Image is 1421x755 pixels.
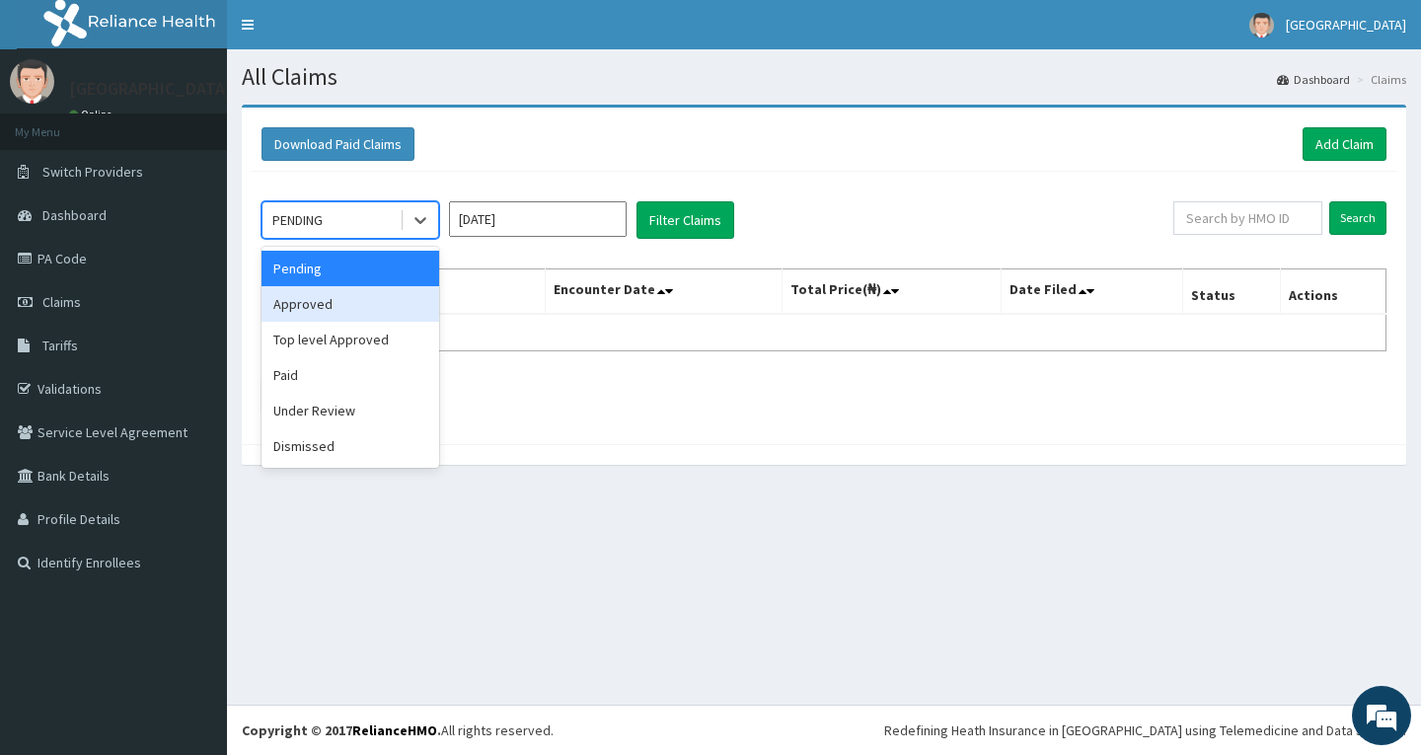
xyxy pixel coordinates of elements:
[1329,201,1386,235] input: Search
[42,206,107,224] span: Dashboard
[42,293,81,311] span: Claims
[449,201,627,237] input: Select Month and Year
[782,269,1001,315] th: Total Price(₦)
[1277,71,1350,88] a: Dashboard
[227,705,1421,755] footer: All rights reserved.
[1303,127,1386,161] a: Add Claim
[262,127,414,161] button: Download Paid Claims
[1182,269,1280,315] th: Status
[636,201,734,239] button: Filter Claims
[262,357,439,393] div: Paid
[262,251,439,286] div: Pending
[1249,13,1274,38] img: User Image
[1280,269,1385,315] th: Actions
[10,59,54,104] img: User Image
[272,210,323,230] div: PENDING
[352,721,437,739] a: RelianceHMO
[1001,269,1182,315] th: Date Filed
[69,108,116,121] a: Online
[1173,201,1322,235] input: Search by HMO ID
[262,393,439,428] div: Under Review
[884,720,1406,740] div: Redefining Heath Insurance in [GEOGRAPHIC_DATA] using Telemedicine and Data Science!
[1352,71,1406,88] li: Claims
[42,163,143,181] span: Switch Providers
[545,269,782,315] th: Encounter Date
[262,428,439,464] div: Dismissed
[42,337,78,354] span: Tariffs
[262,322,439,357] div: Top level Approved
[69,80,232,98] p: [GEOGRAPHIC_DATA]
[242,64,1406,90] h1: All Claims
[262,286,439,322] div: Approved
[242,721,441,739] strong: Copyright © 2017 .
[1286,16,1406,34] span: [GEOGRAPHIC_DATA]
